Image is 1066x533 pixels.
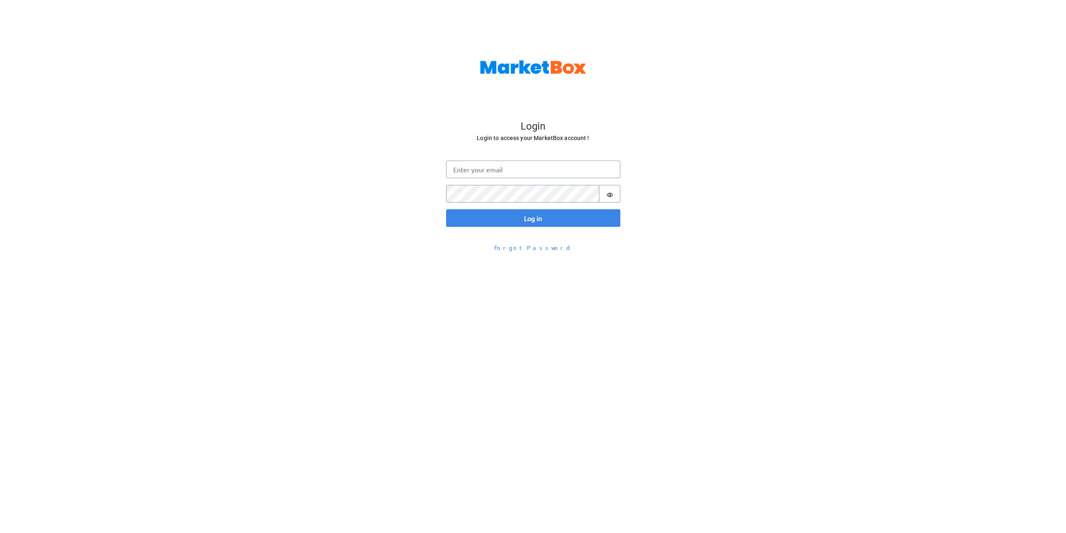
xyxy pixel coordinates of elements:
[447,133,619,143] h6: Login to access your MarketBox account !
[446,209,620,227] button: Log in
[489,240,578,255] button: Forgot Password
[599,185,620,203] button: Show password
[447,120,619,133] h4: Login
[446,161,620,178] input: Enter your email
[480,60,586,74] img: MarketBox logo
